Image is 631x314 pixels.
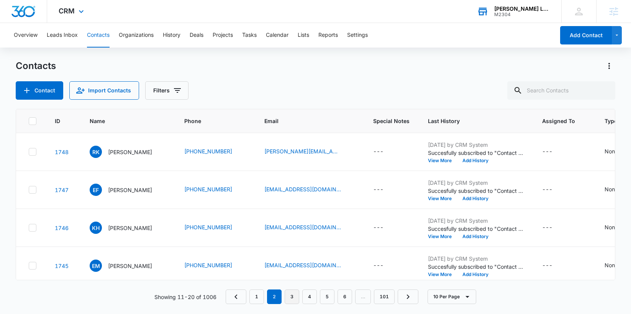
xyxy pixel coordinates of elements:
[428,217,524,225] p: [DATE] by CRM System
[373,147,397,156] div: Special Notes - - Select to Edit Field
[90,260,102,272] span: EM
[428,179,524,187] p: [DATE] by CRM System
[264,185,355,194] div: Email - ellafloramkt@gmail.com - Select to Edit Field
[373,223,384,232] div: ---
[264,147,355,156] div: Email - knowlton.rj@gmail.com - Select to Edit Field
[47,23,78,48] button: Leads Inbox
[494,6,550,12] div: account name
[347,23,368,48] button: Settings
[226,289,418,304] nav: Pagination
[264,117,344,125] span: Email
[90,222,166,234] div: Name - Kasey Harris - Select to Edit Field
[264,147,341,155] a: [PERSON_NAME][EMAIL_ADDRESS][DOMAIN_NAME]
[398,289,418,304] a: Next Page
[59,7,75,15] span: CRM
[108,148,152,156] p: [PERSON_NAME]
[428,225,524,233] p: Succesfully subscribed to "Contact Form Submission".
[605,147,618,155] div: None
[428,272,457,277] button: View More
[90,146,102,158] span: RK
[457,158,494,163] button: Add History
[87,23,110,48] button: Contacts
[605,261,618,269] div: None
[428,158,457,163] button: View More
[184,147,232,155] a: [PHONE_NUMBER]
[302,289,317,304] a: Page 4
[90,117,155,125] span: Name
[55,149,69,155] a: Navigate to contact details page for Richard Knowlton
[108,186,152,194] p: [PERSON_NAME]
[507,81,615,100] input: Search Contacts
[457,234,494,239] button: Add History
[605,185,618,193] div: None
[605,117,621,125] span: Type
[184,261,232,269] a: [PHONE_NUMBER]
[213,23,233,48] button: Projects
[90,222,102,234] span: KH
[266,23,288,48] button: Calendar
[226,289,246,304] a: Previous Page
[373,223,397,232] div: Special Notes - - Select to Edit Field
[542,261,566,270] div: Assigned To - - Select to Edit Field
[242,23,257,48] button: Tasks
[373,147,384,156] div: ---
[55,225,69,231] a: Navigate to contact details page for Kasey Harris
[373,117,410,125] span: Special Notes
[184,185,232,193] a: [PHONE_NUMBER]
[542,147,566,156] div: Assigned To - - Select to Edit Field
[542,147,552,156] div: ---
[16,60,56,72] h1: Contacts
[163,23,180,48] button: History
[494,12,550,17] div: account id
[16,81,63,100] button: Add Contact
[264,223,341,231] a: [EMAIL_ADDRESS][DOMAIN_NAME]
[184,185,246,194] div: Phone - (210) 210-2101 - Select to Edit Field
[542,185,566,194] div: Assigned To - - Select to Edit Field
[190,23,203,48] button: Deals
[542,117,575,125] span: Assigned To
[119,23,154,48] button: Organizations
[90,184,102,196] span: EF
[605,223,618,231] div: None
[264,261,355,270] div: Email - emc_04_02@yahoo.com - Select to Edit Field
[428,289,476,304] button: 10 Per Page
[428,263,524,271] p: Succesfully subscribed to "Contact Form Submission".
[69,81,139,100] button: Import Contacts
[542,223,552,232] div: ---
[338,289,352,304] a: Page 6
[373,185,397,194] div: Special Notes - - Select to Edit Field
[184,223,246,232] div: Phone - (740) 856-6617 - Select to Edit Field
[373,261,384,270] div: ---
[373,185,384,194] div: ---
[55,263,69,269] a: Navigate to contact details page for Emma McKibben
[457,196,494,201] button: Add History
[373,261,397,270] div: Special Notes - - Select to Edit Field
[264,223,355,232] div: Email - harriskaseyb@gmail.com - Select to Edit Field
[90,184,166,196] div: Name - Ella Flora - Select to Edit Field
[184,261,246,270] div: Phone - (740) 818-9197 - Select to Edit Field
[542,223,566,232] div: Assigned To - - Select to Edit Field
[374,289,395,304] a: Page 101
[145,81,188,100] button: Filters
[298,23,309,48] button: Lists
[264,261,341,269] a: [EMAIL_ADDRESS][DOMAIN_NAME]
[55,187,69,193] a: Navigate to contact details page for Ella Flora
[14,23,38,48] button: Overview
[318,23,338,48] button: Reports
[264,185,341,193] a: [EMAIL_ADDRESS][DOMAIN_NAME]
[108,224,152,232] p: [PERSON_NAME]
[542,185,552,194] div: ---
[428,234,457,239] button: View More
[428,149,524,157] p: Succesfully subscribed to "Contact Form Submission".
[184,147,246,156] div: Phone - (740) 434-7029 - Select to Edit Field
[184,117,235,125] span: Phone
[249,289,264,304] a: Page 1
[267,289,282,304] em: 2
[603,60,615,72] button: Actions
[428,187,524,195] p: Succesfully subscribed to "Contact Form Submission".
[320,289,334,304] a: Page 5
[542,261,552,270] div: ---
[108,262,152,270] p: [PERSON_NAME]
[457,272,494,277] button: Add History
[428,255,524,263] p: [DATE] by CRM System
